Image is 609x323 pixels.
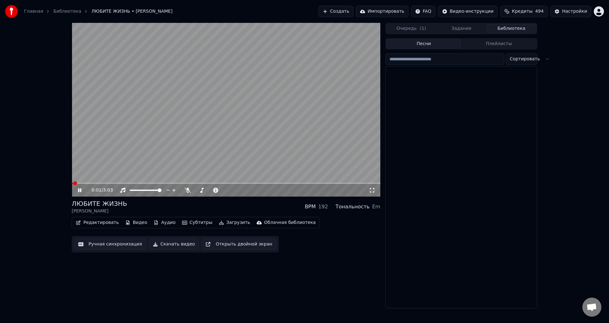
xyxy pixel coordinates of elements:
[386,24,436,33] button: Очередь
[318,6,353,17] button: Создать
[420,25,426,32] span: ( 1 )
[73,218,121,227] button: Редактировать
[72,199,127,208] div: ЛЮБИТЕ ЖИЗНЬ
[318,203,328,211] div: 192
[356,6,409,17] button: Импортировать
[201,239,276,250] button: Открыть двойной экран
[216,218,253,227] button: Загрузить
[91,8,173,15] span: ЛЮБИТЕ ЖИЗНЬ • [PERSON_NAME]
[372,203,380,211] div: Em
[151,218,178,227] button: Аудио
[123,218,150,227] button: Видео
[510,56,540,62] span: Сортировать
[264,219,316,226] div: Облачная библиотека
[53,8,81,15] a: Библиотека
[438,6,498,17] button: Видео-инструкции
[500,6,548,17] button: Кредиты494
[149,239,199,250] button: Скачать видео
[103,187,113,193] span: 3:03
[461,39,536,49] button: Плейлисты
[535,8,544,15] span: 494
[92,187,101,193] span: 0:01
[92,187,107,193] div: /
[24,8,43,15] a: Главная
[386,39,462,49] button: Песни
[582,298,601,317] div: Открытый чат
[336,203,370,211] div: Тональность
[305,203,316,211] div: BPM
[436,24,487,33] button: Задания
[72,208,127,214] div: [PERSON_NAME]
[550,6,591,17] button: Настройки
[24,8,173,15] nav: breadcrumb
[562,8,587,15] div: Настройки
[74,239,146,250] button: Ручная синхронизация
[5,5,18,18] img: youka
[512,8,533,15] span: Кредиты
[486,24,536,33] button: Библиотека
[411,6,435,17] button: FAQ
[180,218,215,227] button: Субтитры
